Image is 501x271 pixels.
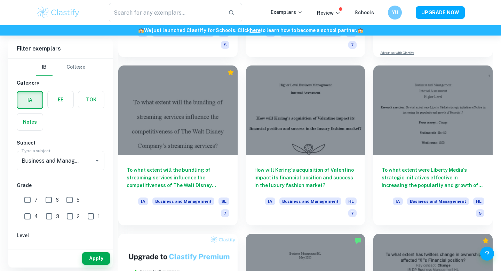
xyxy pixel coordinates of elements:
span: Business and Management [279,198,341,205]
a: To what extent will the bundling of streaming services influence the competitiveness of The Walt ... [118,65,238,225]
span: HL [345,198,357,205]
a: How will Kering's acquisition of Valentino impact its financial position and success in the luxur... [246,65,365,225]
span: 1 [98,212,100,220]
span: 7 [221,209,229,217]
span: Business and Management [152,198,214,205]
a: To what extent were Liberty Media's strategic initiatives effective in increasing the popularity ... [373,65,493,225]
h6: Filter exemplars [8,39,113,59]
h6: Grade [17,181,104,189]
span: 5 [77,196,80,204]
button: TOK [78,91,104,108]
a: Schools [355,10,374,15]
h6: Subject [17,139,104,147]
span: 4 [34,212,38,220]
button: Notes [17,114,43,130]
a: Advertise with Clastify [380,51,414,55]
span: 3 [56,212,59,220]
button: EE [48,91,73,108]
span: 🏫 [138,28,144,33]
input: Search for any exemplars... [109,3,223,22]
button: College [66,59,85,76]
div: Premium [227,69,234,76]
button: YU [388,6,402,20]
span: 🏫 [357,28,363,33]
span: 5 [476,209,484,217]
span: 7 [34,196,38,204]
a: here [250,28,261,33]
p: Review [317,9,341,17]
h6: Level [17,232,104,239]
h6: To what extent will the bundling of streaming services influence the competitiveness of The Walt ... [127,166,229,189]
span: Business and Management [407,198,469,205]
span: 7 [348,209,357,217]
p: Exemplars [271,8,303,16]
span: 2 [77,212,80,220]
span: IA [393,198,403,205]
h6: We just launched Clastify for Schools. Click to learn how to become a school partner. [1,26,500,34]
span: HL [473,198,484,205]
span: IA [265,198,275,205]
button: IB [36,59,53,76]
button: IA [17,92,42,108]
label: Type a subject [22,148,50,154]
button: Apply [82,252,110,265]
h6: To what extent were Liberty Media's strategic initiatives effective in increasing the popularity ... [382,166,484,189]
img: Marked [355,237,361,244]
h6: Category [17,79,104,87]
span: 7 [348,41,357,49]
span: 6 [56,196,59,204]
span: IA [138,198,148,205]
img: Clastify logo [36,6,80,20]
div: Premium [482,237,489,244]
h6: YU [391,9,399,16]
button: Open [92,156,102,165]
span: 5 [221,41,229,49]
div: Filter type choice [36,59,85,76]
button: UPGRADE NOW [416,6,465,19]
h6: How will Kering's acquisition of Valentino impact its financial position and success in the luxur... [254,166,357,189]
button: Help and Feedback [480,247,494,261]
span: SL [218,198,229,205]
